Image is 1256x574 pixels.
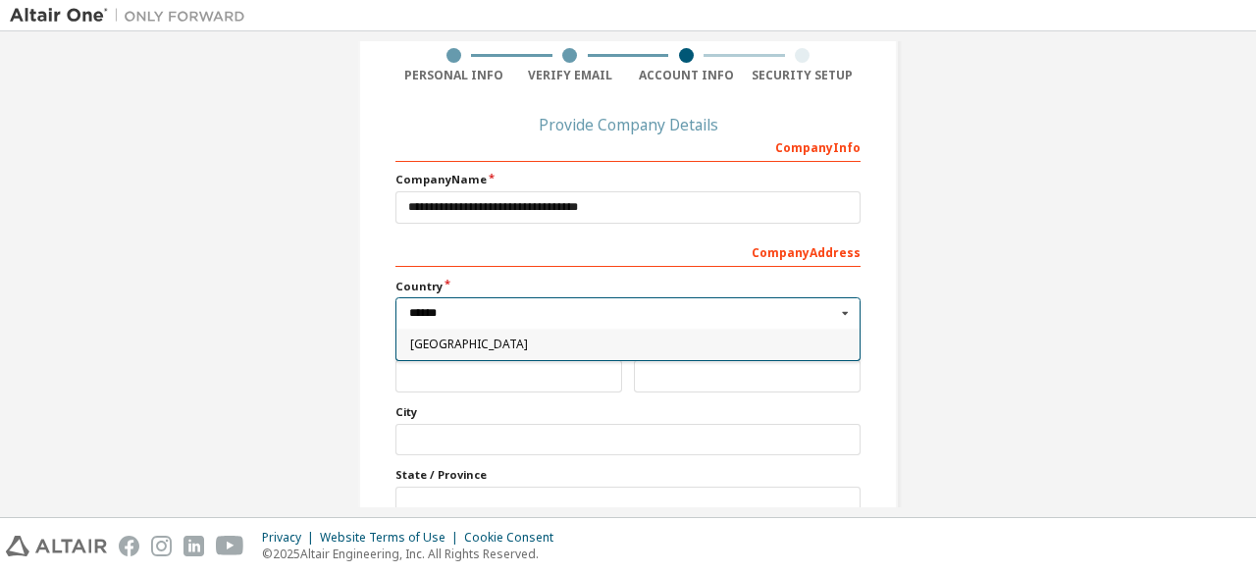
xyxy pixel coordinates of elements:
[395,172,861,187] label: Company Name
[216,536,244,556] img: youtube.svg
[395,404,861,420] label: City
[395,130,861,162] div: Company Info
[262,530,320,546] div: Privacy
[10,6,255,26] img: Altair One
[745,68,862,83] div: Security Setup
[395,68,512,83] div: Personal Info
[512,68,629,83] div: Verify Email
[320,530,464,546] div: Website Terms of Use
[464,530,565,546] div: Cookie Consent
[410,339,847,350] span: [GEOGRAPHIC_DATA]
[395,119,861,130] div: Provide Company Details
[151,536,172,556] img: instagram.svg
[119,536,139,556] img: facebook.svg
[262,546,565,562] p: © 2025 Altair Engineering, Inc. All Rights Reserved.
[183,536,204,556] img: linkedin.svg
[628,68,745,83] div: Account Info
[395,279,861,294] label: Country
[395,235,861,267] div: Company Address
[6,536,107,556] img: altair_logo.svg
[395,467,861,483] label: State / Province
